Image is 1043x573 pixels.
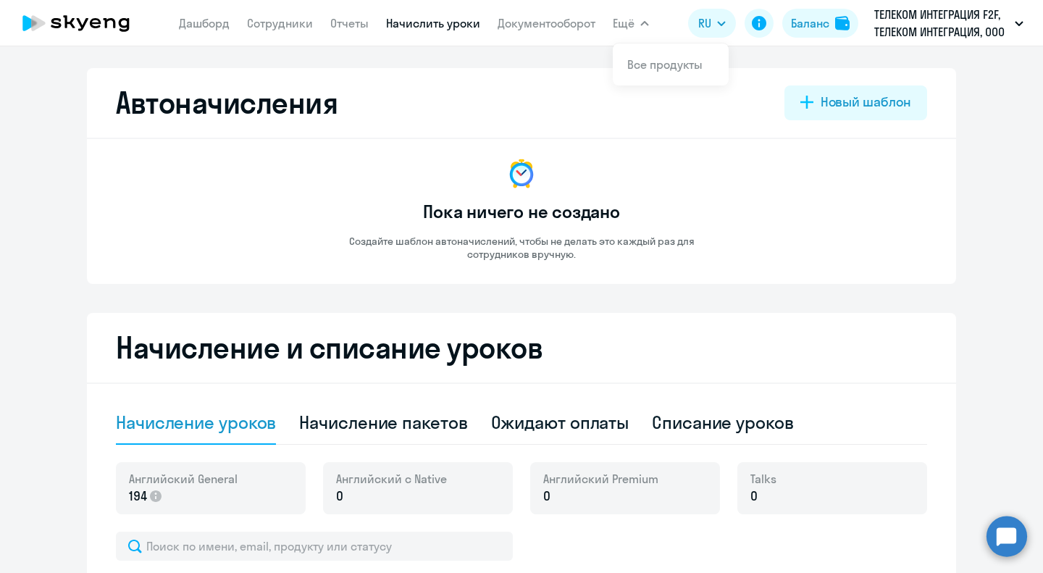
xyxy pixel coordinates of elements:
p: ТЕЛЕКОМ ИНТЕГРАЦИЯ F2F, ТЕЛЕКОМ ИНТЕГРАЦИЯ, ООО [874,6,1009,41]
button: Новый шаблон [784,85,927,120]
a: Документооборот [498,16,595,30]
div: Начисление уроков [116,411,276,434]
img: balance [835,16,850,30]
div: Ожидают оплаты [491,411,629,434]
span: Английский General [129,471,238,487]
span: RU [698,14,711,32]
span: 0 [750,487,758,506]
div: Начисление пакетов [299,411,467,434]
input: Поиск по имени, email, продукту или статусу [116,532,513,561]
a: Все продукты [627,57,703,72]
span: Ещё [613,14,634,32]
span: 0 [543,487,550,506]
button: RU [688,9,736,38]
button: Ещё [613,9,649,38]
h3: Пока ничего не создано [423,200,620,223]
div: Списание уроков [652,411,794,434]
span: Английский с Native [336,471,447,487]
div: Баланс [791,14,829,32]
button: Балансbalance [782,9,858,38]
a: Начислить уроки [386,16,480,30]
button: ТЕЛЕКОМ ИНТЕГРАЦИЯ F2F, ТЕЛЕКОМ ИНТЕГРАЦИЯ, ООО [867,6,1031,41]
h2: Начисление и списание уроков [116,330,927,365]
img: no-data [504,156,539,191]
span: Talks [750,471,776,487]
p: Создайте шаблон автоначислений, чтобы не делать это каждый раз для сотрудников вручную. [319,235,724,261]
div: Новый шаблон [821,93,911,112]
a: Сотрудники [247,16,313,30]
span: 194 [129,487,147,506]
span: Английский Premium [543,471,658,487]
a: Дашборд [179,16,230,30]
span: 0 [336,487,343,506]
a: Отчеты [330,16,369,30]
h2: Автоначисления [116,85,338,120]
